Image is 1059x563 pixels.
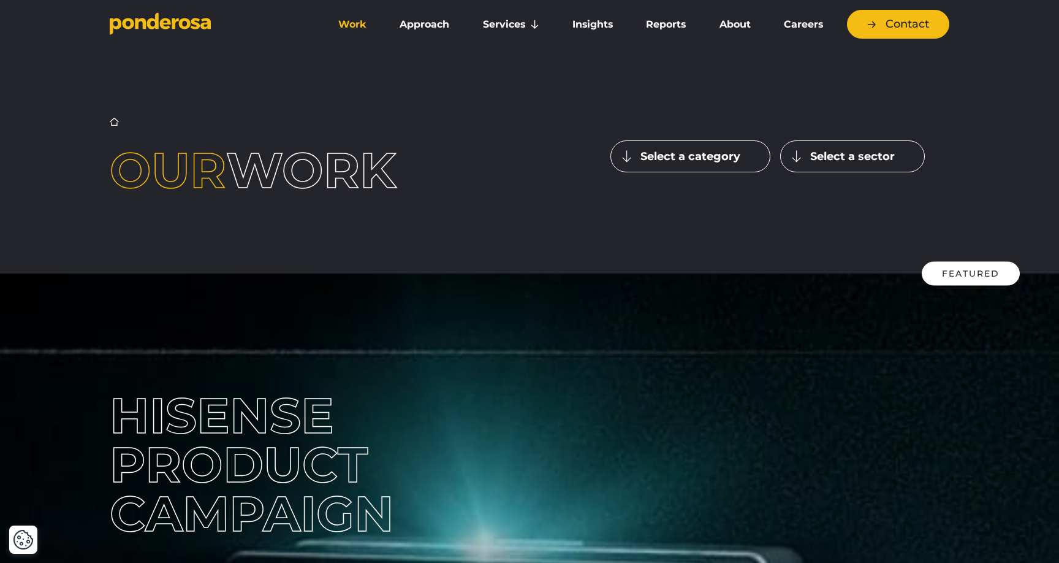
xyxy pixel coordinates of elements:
[847,10,949,39] a: Contact
[770,12,837,37] a: Careers
[469,12,553,37] a: Services
[324,12,381,37] a: Work
[705,12,764,37] a: About
[632,12,700,37] a: Reports
[13,529,34,550] button: Cookie Settings
[13,529,34,550] img: Revisit consent button
[110,117,119,126] a: Home
[110,140,226,200] span: Our
[385,12,463,37] a: Approach
[110,391,520,538] div: Hisense Product Campaign
[922,262,1020,286] div: Featured
[558,12,627,37] a: Insights
[610,140,770,172] button: Select a category
[780,140,925,172] button: Select a sector
[110,146,449,195] h1: work
[110,12,306,37] a: Go to homepage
